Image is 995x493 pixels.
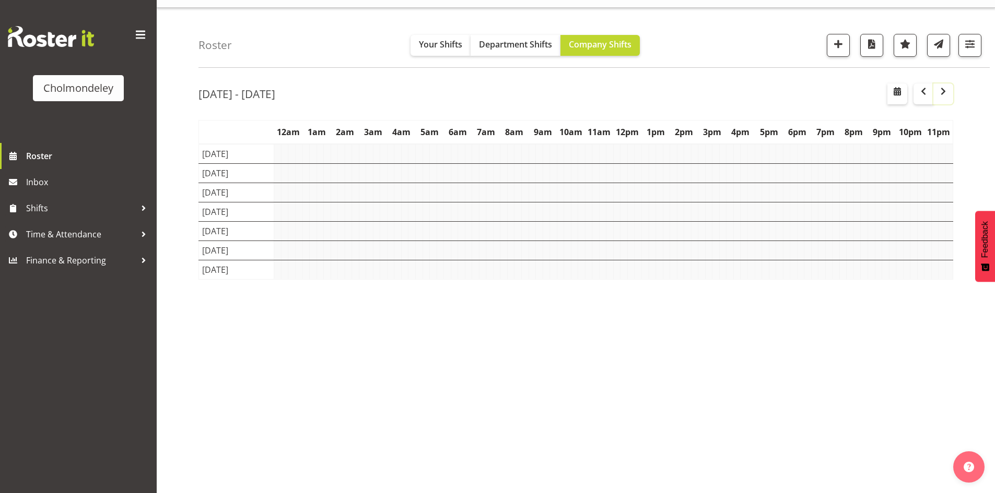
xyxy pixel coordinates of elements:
[331,121,359,145] th: 2am
[471,35,560,56] button: Department Shifts
[827,34,850,57] button: Add a new shift
[560,35,640,56] button: Company Shifts
[416,121,444,145] th: 5am
[975,211,995,282] button: Feedback - Show survey
[199,164,274,183] td: [DATE]
[26,148,151,164] span: Roster
[924,121,953,145] th: 11pm
[755,121,783,145] th: 5pm
[670,121,698,145] th: 2pm
[198,39,232,51] h4: Roster
[500,121,529,145] th: 8am
[642,121,670,145] th: 1pm
[980,221,990,258] span: Feedback
[927,34,950,57] button: Send a list of all shifts for the selected filtered period to all rostered employees.
[958,34,981,57] button: Filter Shifts
[613,121,641,145] th: 12pm
[8,26,94,47] img: Rosterit website logo
[569,39,631,50] span: Company Shifts
[557,121,585,145] th: 10am
[419,39,462,50] span: Your Shifts
[199,183,274,202] td: [DATE]
[199,222,274,241] td: [DATE]
[359,121,387,145] th: 3am
[444,121,472,145] th: 6am
[199,241,274,260] td: [DATE]
[472,121,500,145] th: 7am
[860,34,883,57] button: Download a PDF of the roster according to the set date range.
[698,121,727,145] th: 3pm
[199,144,274,164] td: [DATE]
[529,121,557,145] th: 9am
[839,121,868,145] th: 8pm
[411,35,471,56] button: Your Shifts
[302,121,331,145] th: 1am
[26,200,136,216] span: Shifts
[26,174,151,190] span: Inbox
[727,121,755,145] th: 4pm
[479,39,552,50] span: Department Shifts
[199,202,274,222] td: [DATE]
[585,121,613,145] th: 11am
[274,121,302,145] th: 12am
[387,121,415,145] th: 4am
[896,121,924,145] th: 10pm
[783,121,811,145] th: 6pm
[26,252,136,268] span: Finance & Reporting
[199,260,274,280] td: [DATE]
[894,34,917,57] button: Highlight an important date within the roster.
[198,87,275,101] h2: [DATE] - [DATE]
[887,83,907,104] button: Select a specific date within the roster.
[964,462,974,472] img: help-xxl-2.png
[26,226,136,242] span: Time & Attendance
[43,80,113,96] div: Cholmondeley
[868,121,896,145] th: 9pm
[811,121,839,145] th: 7pm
